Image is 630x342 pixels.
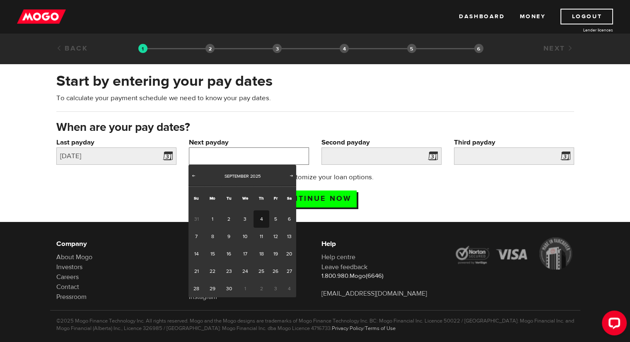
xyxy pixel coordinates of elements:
[189,137,309,147] label: Next payday
[237,245,253,263] a: 17
[188,280,204,297] a: 28
[189,172,198,181] a: Prev
[237,210,253,228] a: 3
[365,325,396,332] a: Terms of Use
[269,245,282,263] a: 19
[287,172,296,181] a: Next
[269,263,282,280] a: 26
[287,195,291,201] span: Saturday
[321,263,367,271] a: Leave feedback
[282,280,296,297] span: 4
[56,283,79,291] a: Contact
[188,263,204,280] a: 21
[321,239,442,249] h6: Help
[237,280,253,297] span: 1
[321,289,427,298] a: [EMAIL_ADDRESS][DOMAIN_NAME]
[237,228,253,245] a: 10
[56,273,79,281] a: Careers
[321,253,355,261] a: Help centre
[253,210,269,228] a: 4
[253,245,269,263] a: 18
[519,9,546,24] a: Money
[56,137,176,147] label: Last payday
[221,245,237,263] a: 16
[274,190,357,207] input: Continue now
[288,172,295,179] span: Next
[194,195,199,201] span: Sunday
[269,228,282,245] a: 12
[188,245,204,263] a: 14
[259,195,264,201] span: Thursday
[56,239,176,249] h6: Company
[204,228,221,245] a: 8
[204,245,221,263] a: 15
[189,293,217,301] a: Instagram
[204,210,221,228] a: 1
[224,173,249,179] span: September
[56,93,574,103] p: To calculate your payment schedule we need to know your pay dates.
[221,280,237,297] a: 30
[226,195,231,201] span: Tuesday
[551,27,613,33] a: Lender licences
[242,195,248,201] span: Wednesday
[56,263,82,271] a: Investors
[269,210,282,228] a: 5
[56,253,92,261] a: About Mogo
[138,44,147,53] img: transparent-188c492fd9eaac0f573672f40bb141c2.gif
[204,263,221,280] a: 22
[282,263,296,280] a: 27
[221,263,237,280] a: 23
[459,9,504,24] a: Dashboard
[253,280,269,297] span: 2
[282,245,296,263] a: 20
[56,44,88,53] a: Back
[560,9,613,24] a: Logout
[188,210,204,228] span: 31
[321,137,442,147] label: Second payday
[221,228,237,245] a: 9
[56,293,87,301] a: Pressroom
[332,325,363,332] a: Privacy Policy
[321,272,442,280] p: 1.800.980.Mogo(6646)
[454,237,574,270] img: legal-icons-92a2ffecb4d32d839781d1b4e4802d7b.png
[454,137,574,147] label: Third payday
[221,210,237,228] a: 2
[253,263,269,280] a: 25
[17,9,66,24] img: mogo_logo-11ee424be714fa7cbb0f0f49df9e16ec.png
[253,228,269,245] a: 11
[204,280,221,297] a: 29
[282,228,296,245] a: 13
[250,173,261,179] span: 2025
[543,44,574,53] a: Next
[595,307,630,342] iframe: LiveChat chat widget
[190,172,197,179] span: Prev
[269,280,282,297] span: 3
[210,195,215,201] span: Monday
[188,228,204,245] a: 7
[273,195,277,201] span: Friday
[233,172,397,182] p: Next up: Customize your loan options.
[56,121,574,134] h3: When are your pay dates?
[282,210,296,228] a: 6
[56,317,574,332] p: ©2025 Mogo Finance Technology Inc. All rights reserved. Mogo and the Mogo designs are trademarks ...
[237,263,253,280] a: 24
[56,72,574,90] h2: Start by entering your pay dates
